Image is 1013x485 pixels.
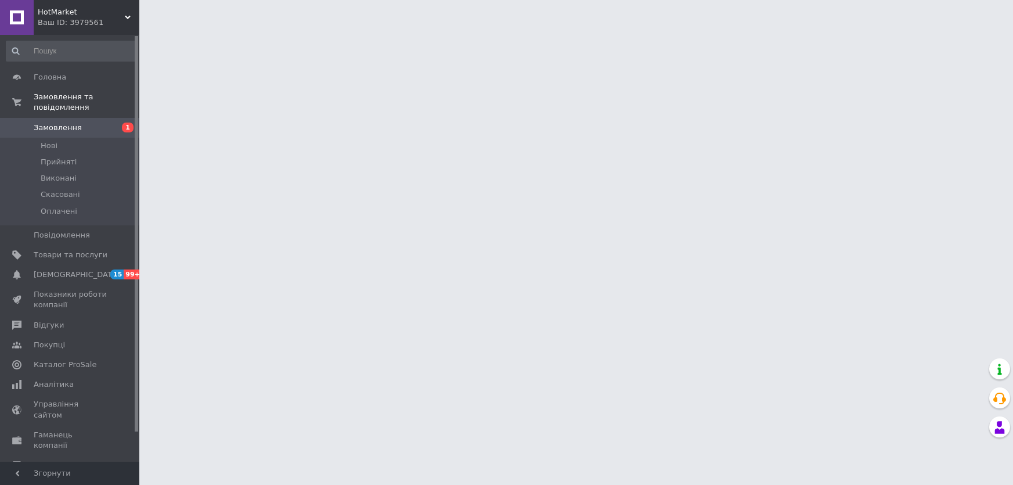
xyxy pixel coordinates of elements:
span: Управління сайтом [34,399,107,420]
span: Маркет [34,460,63,470]
span: 99+ [124,270,143,279]
span: Прийняті [41,157,77,167]
div: Ваш ID: 3979561 [38,17,139,28]
span: Каталог ProSale [34,360,96,370]
span: Оплачені [41,206,77,217]
span: 1 [122,123,134,132]
input: Пошук [6,41,136,62]
span: [DEMOGRAPHIC_DATA] [34,270,120,280]
span: HotMarket [38,7,125,17]
span: Замовлення та повідомлення [34,92,139,113]
span: Замовлення [34,123,82,133]
span: Відгуки [34,320,64,330]
span: Аналітика [34,379,74,390]
span: Гаманець компанії [34,430,107,451]
span: Покупці [34,340,65,350]
span: Нові [41,141,57,151]
span: Товари та послуги [34,250,107,260]
span: Показники роботи компанії [34,289,107,310]
span: 15 [110,270,124,279]
span: Повідомлення [34,230,90,240]
span: Виконані [41,173,77,184]
span: Скасовані [41,189,80,200]
span: Головна [34,72,66,82]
